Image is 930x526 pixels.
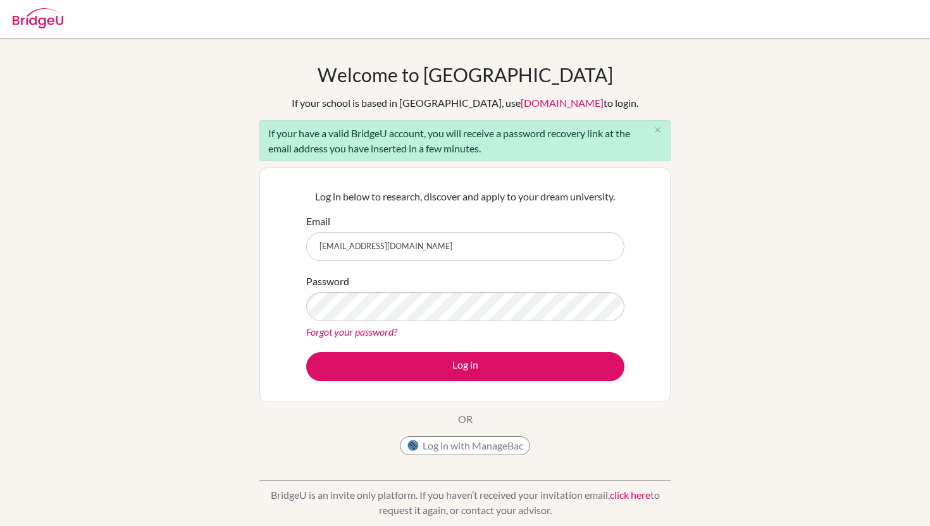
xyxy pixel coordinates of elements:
[259,487,671,518] p: BridgeU is an invite only platform. If you haven’t received your invitation email, to request it ...
[400,436,530,455] button: Log in with ManageBac
[458,412,473,427] p: OR
[306,326,397,338] a: Forgot your password?
[645,121,670,140] button: Close
[259,120,671,161] div: If your have a valid BridgeU account, you will receive a password recovery link at the email addr...
[610,489,650,501] a: click here
[306,274,349,289] label: Password
[306,214,330,229] label: Email
[653,125,662,135] i: close
[521,97,604,109] a: [DOMAIN_NAME]
[306,352,624,381] button: Log in
[318,63,613,86] h1: Welcome to [GEOGRAPHIC_DATA]
[13,8,63,28] img: Bridge-U
[306,189,624,204] p: Log in below to research, discover and apply to your dream university.
[292,95,638,111] div: If your school is based in [GEOGRAPHIC_DATA], use to login.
